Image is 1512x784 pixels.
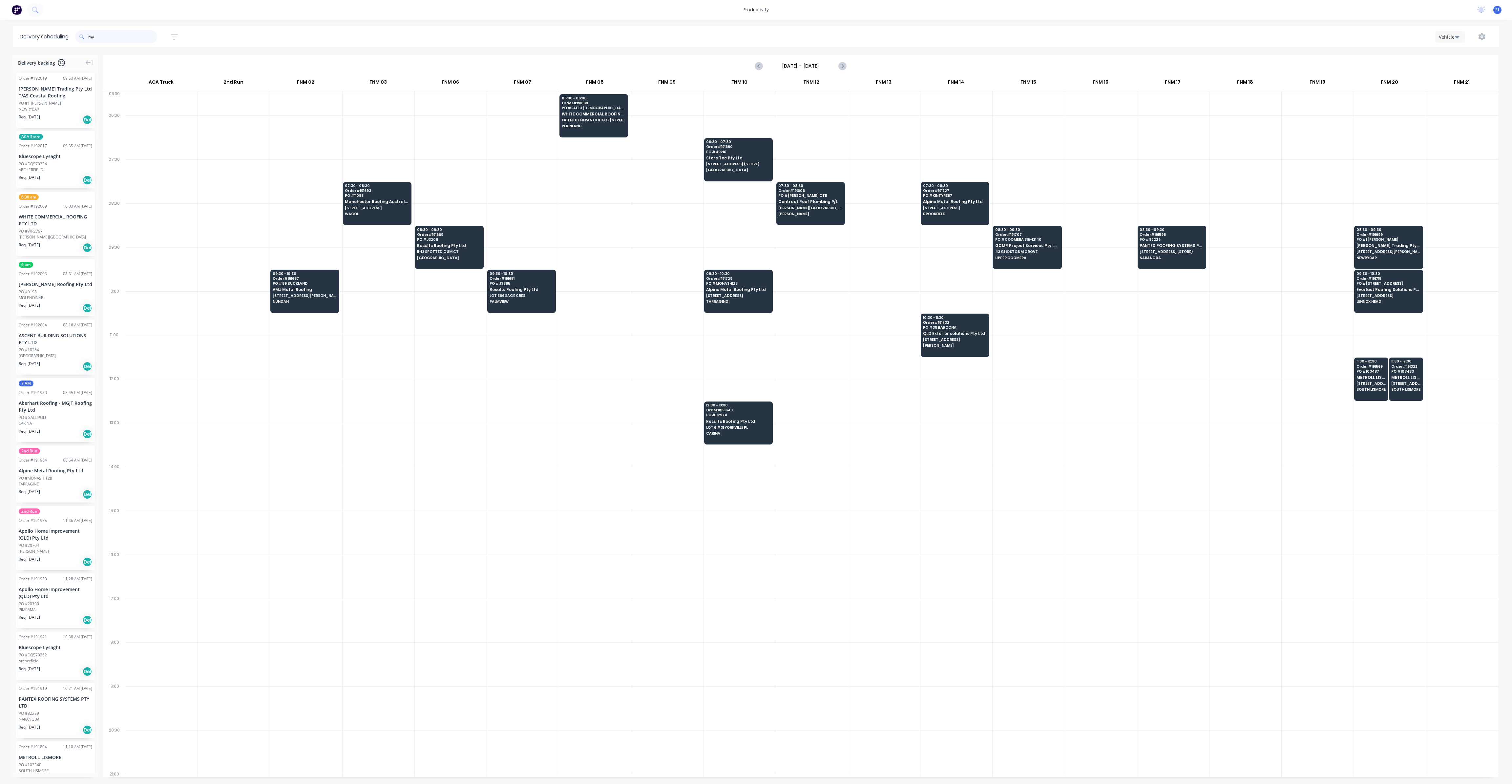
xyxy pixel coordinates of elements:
[778,206,842,210] span: [PERSON_NAME][GEOGRAPHIC_DATA], [GEOGRAPHIC_DATA], [PERSON_NAME]
[19,527,92,541] div: Apollo Home Improvement (QLD) Pty Ltd
[778,184,842,188] span: 07:30 - 08:30
[490,287,553,292] span: Results Roofing Pty Ltd
[19,716,92,722] div: NARANGBA
[923,206,987,210] span: [STREET_ADDRESS]
[706,287,770,292] span: Alpine Metal Roofing Pty Ltd
[417,228,481,232] span: 08:30 - 09:30
[103,595,125,639] div: 17:00
[19,634,47,640] div: Order # 191921
[995,250,1059,254] span: 43 GHOSTGUM GROVE
[1391,364,1421,368] span: Order # 191322
[706,408,770,412] span: Order # 191643
[19,518,47,524] div: Order # 191935
[12,5,22,15] img: Factory
[417,233,481,237] span: Order # 191669
[103,331,125,375] div: 11:00
[103,90,125,112] div: 05:30
[923,212,987,216] span: BROOKFIELD
[19,271,47,277] div: Order # 192005
[19,421,92,426] div: CARINA
[1356,277,1420,280] span: Order # 191715
[63,576,92,582] div: 11:28 AM [DATE]
[19,167,92,173] div: ARCHERFIELD
[345,212,409,216] span: WACOL
[19,143,47,149] div: Order # 192017
[19,134,43,140] span: ACA Store
[19,281,92,288] div: [PERSON_NAME] Roofing Pty Ltd
[19,586,92,600] div: Apollo Home Improvement (QLD) Pty Ltd
[1356,299,1420,303] span: LENNOX HEAD
[345,199,409,204] span: Manchester Roofing Australia Pty Ltd
[19,332,92,346] div: ASCENT BUILDING SOLUTIONS PTY LTD
[19,234,92,240] div: [PERSON_NAME][GEOGRAPHIC_DATA]
[19,556,40,562] span: Req. [DATE]
[1356,272,1420,276] span: 09:30 - 10:30
[706,272,770,276] span: 09:30 - 10:30
[19,481,92,487] div: TARRAGINDI
[63,518,92,524] div: 11:46 AM [DATE]
[103,638,125,682] div: 18:00
[562,112,625,116] span: WHITE COMMERCIAL ROOFING PTY LTD
[706,294,770,298] span: [STREET_ADDRESS]
[778,194,842,197] span: PO # [PERSON_NAME] CTR
[1495,7,1500,13] span: F1
[82,557,92,567] div: Del
[992,76,1064,91] div: FNM 15
[923,320,987,324] span: Order # 191732
[1356,364,1386,368] span: Order # 191569
[19,614,40,620] span: Req. [DATE]
[740,5,772,15] div: productivity
[1356,387,1386,391] span: SOUTH LISMORE
[417,243,481,248] span: Results Roofing Pty Ltd
[19,467,92,474] div: Alpine Metal Roofing Pty Ltd
[345,206,409,210] span: [STREET_ADDRESS]
[19,302,40,308] span: Req. [DATE]
[19,695,92,709] div: PANTEX ROOFING SYSTEMS PTY LTD
[562,101,625,105] span: Order # 191689
[490,272,553,276] span: 09:30 - 10:30
[82,615,92,625] div: Del
[1356,228,1420,232] span: 08:30 - 09:30
[706,299,770,303] span: TARRAGINDI
[19,175,40,180] span: Req. [DATE]
[706,168,770,172] span: [GEOGRAPHIC_DATA]
[562,106,625,110] span: PO # FAITH [DEMOGRAPHIC_DATA] EXTRA
[490,277,553,280] span: Order # 191651
[19,576,47,582] div: Order # 191930
[82,303,92,313] div: Del
[923,325,987,329] span: PO # 38 BAROONA
[1356,243,1420,248] span: [PERSON_NAME] Trading Pty Ltd T/AS Coastal Roofing
[103,112,125,155] div: 06:00
[923,316,987,320] span: 10:30 - 11:30
[82,667,92,676] div: Del
[125,76,197,91] div: ACA Truck
[198,76,269,91] div: 2nd Run
[273,299,336,303] span: NUNDAH
[995,237,1059,241] span: PO # COOMERA 315-12140
[19,652,47,658] div: PO #DQ570262
[1281,76,1353,91] div: FNM 19
[63,686,92,691] div: 10:21 AM [DATE]
[1435,31,1465,43] button: Vehicle
[19,607,92,613] div: PIMPAMA
[19,724,40,730] span: Req. [DATE]
[103,375,125,419] div: 12:00
[1140,233,1203,237] span: Order # 191595
[63,744,92,750] div: 11:10 AM [DATE]
[19,601,39,607] div: PO #20700
[706,403,770,407] span: 12:30 - 13:30
[848,76,920,91] div: FNM 13
[82,175,92,185] div: Del
[995,243,1059,248] span: GCMR Project Services Pty Ltd
[706,156,770,160] span: Store Tec Pty Ltd
[58,59,65,66] span: 14
[103,199,125,243] div: 08:00
[103,726,125,770] div: 20:00
[103,243,125,287] div: 09:00
[103,507,125,551] div: 15:00
[1064,76,1136,91] div: FNM 16
[920,76,992,91] div: FNM 14
[19,381,33,386] span: 7 AM
[995,256,1059,260] span: UPPER COOMERA
[273,277,336,280] span: Order # 191657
